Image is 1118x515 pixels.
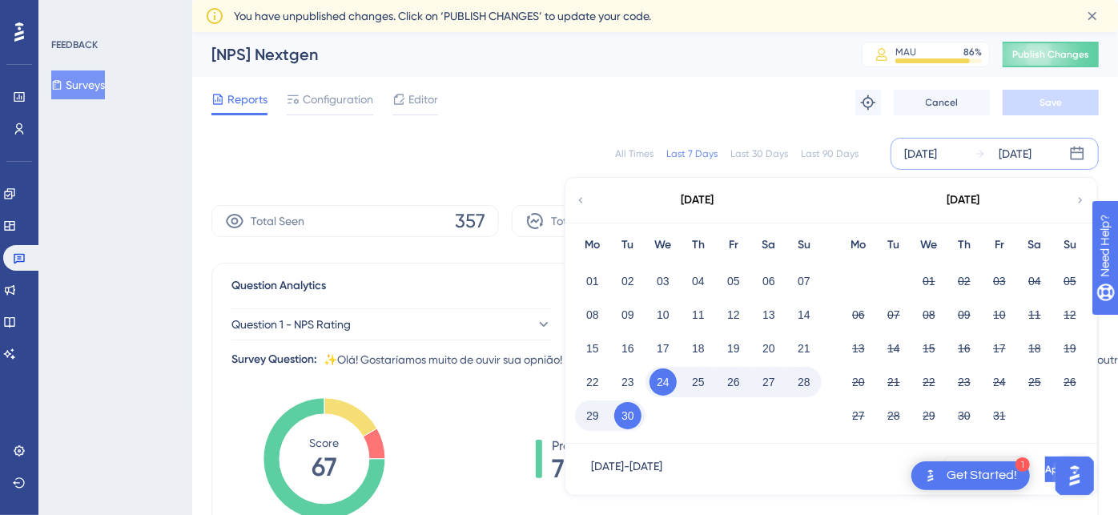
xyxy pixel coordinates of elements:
img: launcher-image-alternative-text [921,466,940,485]
div: Sa [751,235,786,255]
button: 05 [1056,268,1084,295]
div: Fr [716,235,751,255]
button: 26 [1056,368,1084,396]
button: 30 [614,402,641,429]
button: 27 [845,402,872,429]
span: 357 [455,208,485,234]
button: 24 [649,368,677,396]
div: [DATE] [904,144,937,163]
tspan: 67 [312,452,337,482]
div: [DATE] - [DATE] [591,457,662,482]
button: 18 [685,335,712,362]
button: 02 [951,268,978,295]
button: 09 [951,301,978,328]
button: 13 [755,301,782,328]
iframe: UserGuiding AI Assistant Launcher [1051,452,1099,500]
button: 03 [986,268,1013,295]
div: We [645,235,681,255]
div: [DATE] [999,144,1032,163]
button: 19 [1056,335,1084,362]
div: Last 30 Days [730,147,788,160]
span: Total Seen [251,211,304,231]
button: 07 [790,268,818,295]
div: 86 % [963,46,982,58]
button: 25 [685,368,712,396]
button: Cancel [894,90,990,115]
div: Fr [982,235,1017,255]
div: Su [1052,235,1088,255]
button: 05 [720,268,747,295]
div: We [911,235,947,255]
button: 07 [880,301,907,328]
div: Sa [1017,235,1052,255]
button: 04 [685,268,712,295]
div: Mo [841,235,876,255]
span: Promoters [552,437,612,456]
button: 15 [579,335,606,362]
span: Publish Changes [1012,48,1089,61]
button: 28 [880,402,907,429]
button: 13 [845,335,872,362]
div: Su [786,235,822,255]
span: Need Help? [38,4,100,23]
button: 12 [1056,301,1084,328]
button: 14 [880,335,907,362]
button: 03 [649,268,677,295]
span: Editor [408,90,438,109]
div: FEEDBACK [51,38,98,51]
button: 21 [790,335,818,362]
button: 28 [790,368,818,396]
span: Cancel [926,96,959,109]
button: 26 [720,368,747,396]
button: Question 1 - NPS Rating [231,308,552,340]
button: 23 [614,368,641,396]
span: Apply [1045,463,1072,476]
button: 24 [986,368,1013,396]
button: 20 [845,368,872,396]
button: 10 [649,301,677,328]
div: Last 90 Days [801,147,859,160]
button: 22 [915,368,943,396]
div: Survey Question: [231,350,317,369]
button: Save [1003,90,1099,115]
button: 19 [720,335,747,362]
button: Apply [1045,457,1072,482]
button: 09 [614,301,641,328]
div: [DATE] [947,191,980,210]
div: Th [947,235,982,255]
div: [NPS] Nextgen [211,43,822,66]
span: 75% [552,456,612,481]
span: Question 1 - NPS Rating [231,315,351,334]
button: 31 [986,402,1013,429]
div: All Times [615,147,654,160]
button: 18 [1021,335,1048,362]
button: 04 [1021,268,1048,295]
span: You have unpublished changes. Click on ‘PUBLISH CHANGES’ to update your code. [234,6,651,26]
button: Cancel [943,457,1029,482]
div: 1 [1015,457,1030,472]
button: 17 [986,335,1013,362]
span: Save [1040,96,1062,109]
div: Tu [610,235,645,255]
span: Question Analytics [231,276,326,296]
button: 08 [579,301,606,328]
button: 29 [579,402,606,429]
div: MAU [895,46,916,58]
button: 11 [1021,301,1048,328]
button: 01 [915,268,943,295]
button: 10 [986,301,1013,328]
div: Last 7 Days [666,147,718,160]
button: Publish Changes [1003,42,1099,67]
div: Th [681,235,716,255]
button: 15 [915,335,943,362]
button: 16 [614,335,641,362]
tspan: Score [310,437,340,449]
button: 27 [755,368,782,396]
div: [DATE] [682,191,714,210]
button: 17 [649,335,677,362]
button: 06 [755,268,782,295]
div: Open Get Started! checklist, remaining modules: 1 [911,461,1030,490]
button: 30 [951,402,978,429]
span: Total Responses [551,211,633,231]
